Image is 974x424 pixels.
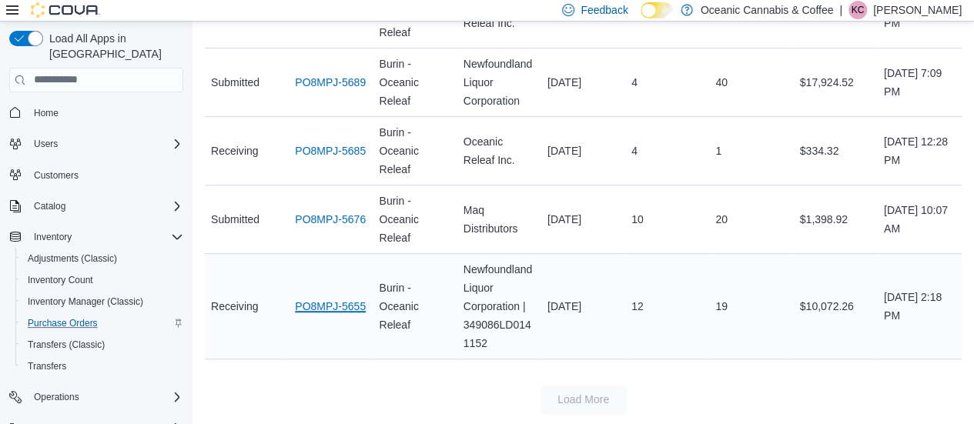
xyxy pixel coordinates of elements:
[3,102,189,124] button: Home
[211,297,258,315] span: Receiving
[22,336,183,354] span: Transfers (Classic)
[3,226,189,248] button: Inventory
[28,197,72,215] button: Catalog
[28,388,85,406] button: Operations
[22,249,123,268] a: Adjustments (Classic)
[873,1,962,19] p: [PERSON_NAME]
[15,291,189,312] button: Inventory Manager (Classic)
[457,195,541,244] div: Maq Distributors
[878,195,962,244] div: [DATE] 10:07 AM
[3,133,189,155] button: Users
[848,1,867,19] div: Kelli Chislett
[31,2,100,18] img: Cova
[715,142,721,160] span: 1
[878,58,962,107] div: [DATE] 7:09 PM
[631,142,638,160] span: 4
[34,138,58,150] span: Users
[852,1,865,19] span: KC
[541,384,627,415] button: Load More
[379,192,450,247] span: Burin - Oceanic Releaf
[22,292,149,311] a: Inventory Manager (Classic)
[794,67,878,98] div: $17,924.52
[22,357,72,376] a: Transfers
[22,271,99,289] a: Inventory Count
[22,357,183,376] span: Transfers
[715,210,728,229] span: 20
[295,73,366,92] a: PO8MPJ-5689
[379,55,450,110] span: Burin - Oceanic Releaf
[541,291,625,322] div: [DATE]
[28,274,93,286] span: Inventory Count
[457,126,541,175] div: Oceanic Releaf Inc.
[715,73,728,92] span: 40
[3,164,189,186] button: Customers
[28,135,183,153] span: Users
[379,279,450,334] span: Burin - Oceanic Releaf
[28,317,98,329] span: Purchase Orders
[15,312,189,334] button: Purchase Orders
[34,107,59,119] span: Home
[295,142,366,160] a: PO8MPJ-5685
[211,73,259,92] span: Submitted
[878,126,962,175] div: [DATE] 12:28 PM
[28,135,64,153] button: Users
[631,73,638,92] span: 4
[794,204,878,235] div: $1,398.92
[3,195,189,217] button: Catalog
[43,31,183,62] span: Load All Apps in [GEOGRAPHIC_DATA]
[28,228,183,246] span: Inventory
[557,392,609,407] span: Load More
[15,356,189,377] button: Transfers
[794,291,878,322] div: $10,072.26
[28,295,143,308] span: Inventory Manager (Classic)
[34,231,72,243] span: Inventory
[22,249,183,268] span: Adjustments (Classic)
[715,297,728,315] span: 19
[457,48,541,116] div: Newfoundland Liquor Corporation
[295,297,366,315] a: PO8MPJ-5655
[22,314,104,332] a: Purchase Orders
[295,210,366,229] a: PO8MPJ-5676
[878,282,962,331] div: [DATE] 2:18 PM
[794,135,878,166] div: $334.32
[839,1,842,19] p: |
[34,391,79,403] span: Operations
[28,104,65,122] a: Home
[15,334,189,356] button: Transfers (Classic)
[15,248,189,269] button: Adjustments (Classic)
[28,228,78,246] button: Inventory
[541,67,625,98] div: [DATE]
[641,2,673,18] input: Dark Mode
[541,135,625,166] div: [DATE]
[379,123,450,179] span: Burin - Oceanic Releaf
[22,292,183,311] span: Inventory Manager (Classic)
[28,360,66,372] span: Transfers
[28,165,183,185] span: Customers
[211,210,259,229] span: Submitted
[211,142,258,160] span: Receiving
[28,166,85,185] a: Customers
[631,297,644,315] span: 12
[631,210,644,229] span: 10
[28,339,105,351] span: Transfers (Classic)
[28,197,183,215] span: Catalog
[34,200,65,212] span: Catalog
[701,1,834,19] p: Oceanic Cannabis & Coffee
[581,2,628,18] span: Feedback
[28,103,183,122] span: Home
[541,204,625,235] div: [DATE]
[28,388,183,406] span: Operations
[457,254,541,359] div: Newfoundland Liquor Corporation | 349086LD0141152
[15,269,189,291] button: Inventory Count
[28,252,117,265] span: Adjustments (Classic)
[34,169,79,182] span: Customers
[3,386,189,408] button: Operations
[22,271,183,289] span: Inventory Count
[22,314,183,332] span: Purchase Orders
[22,336,111,354] a: Transfers (Classic)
